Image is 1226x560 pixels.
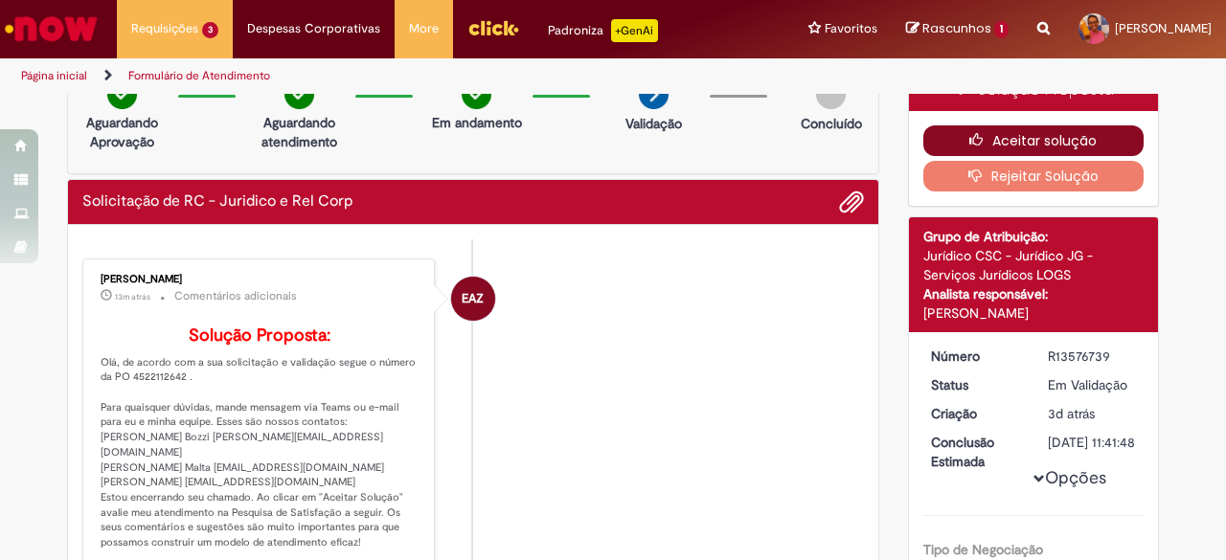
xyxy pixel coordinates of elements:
small: Comentários adicionais [174,288,297,304]
ul: Trilhas de página [14,58,803,94]
span: 3d atrás [1048,405,1095,422]
p: Aguardando Aprovação [76,113,169,151]
a: Página inicial [21,68,87,83]
img: click_logo_yellow_360x200.png [467,13,519,42]
b: Solução Proposta: [189,325,330,347]
b: Tipo de Negociação [923,541,1043,558]
span: EAZ [462,276,484,322]
dt: Criação [917,404,1034,423]
div: R13576739 [1048,347,1137,366]
img: ServiceNow [2,10,101,48]
p: Concluído [801,114,862,133]
time: 29/09/2025 13:04:38 [1048,405,1095,422]
p: Validação [625,114,682,133]
div: [DATE] 11:41:48 [1048,433,1137,452]
div: undefined Online [451,277,495,321]
div: 29/09/2025 13:04:38 [1048,404,1137,423]
span: 1 [994,21,1009,38]
dt: Status [917,375,1034,394]
div: Grupo de Atribuição: [923,227,1145,246]
span: Favoritos [825,19,877,38]
div: Padroniza [548,19,658,42]
img: arrow-next.png [639,79,669,109]
a: Rascunhos [906,20,1009,38]
span: 13m atrás [115,291,150,302]
img: check-circle-green.png [107,79,137,109]
div: [PERSON_NAME] [923,303,1145,323]
button: Rejeitar Solução [923,161,1145,191]
button: Adicionar anexos [839,190,864,214]
p: Em andamento [432,113,522,132]
h2: Solicitação de RC - Juridico e Rel Corp Histórico de tíquete [82,193,352,211]
dt: Número [917,347,1034,366]
div: Em Validação [1048,375,1137,394]
img: check-circle-green.png [462,79,491,109]
a: Formulário de Atendimento [128,68,270,83]
button: Aceitar solução [923,125,1145,156]
span: More [409,19,439,38]
div: Analista responsável: [923,284,1145,303]
img: check-circle-green.png [284,79,314,109]
span: Despesas Corporativas [247,19,380,38]
img: img-circle-grey.png [816,79,846,109]
span: 3 [202,22,218,38]
time: 01/10/2025 13:39:21 [115,291,150,302]
p: Aguardando atendimento [253,113,346,151]
span: Rascunhos [922,19,991,37]
span: [PERSON_NAME] [1115,20,1212,36]
dt: Conclusão Estimada [917,433,1034,471]
div: [PERSON_NAME] [101,274,420,285]
span: Requisições [131,19,198,38]
p: +GenAi [611,19,658,42]
div: Jurídico CSC - Jurídico JG - Serviços Jurídicos LOGS [923,246,1145,284]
